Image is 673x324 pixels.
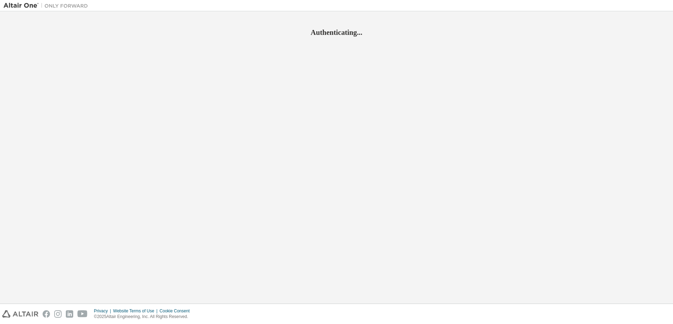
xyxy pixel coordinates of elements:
img: facebook.svg [43,310,50,318]
img: instagram.svg [54,310,62,318]
img: youtube.svg [77,310,88,318]
p: © 2025 Altair Engineering, Inc. All Rights Reserved. [94,314,194,320]
img: altair_logo.svg [2,310,38,318]
div: Website Terms of Use [113,308,159,314]
h2: Authenticating... [4,28,669,37]
div: Cookie Consent [159,308,194,314]
img: linkedin.svg [66,310,73,318]
div: Privacy [94,308,113,314]
img: Altair One [4,2,92,9]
